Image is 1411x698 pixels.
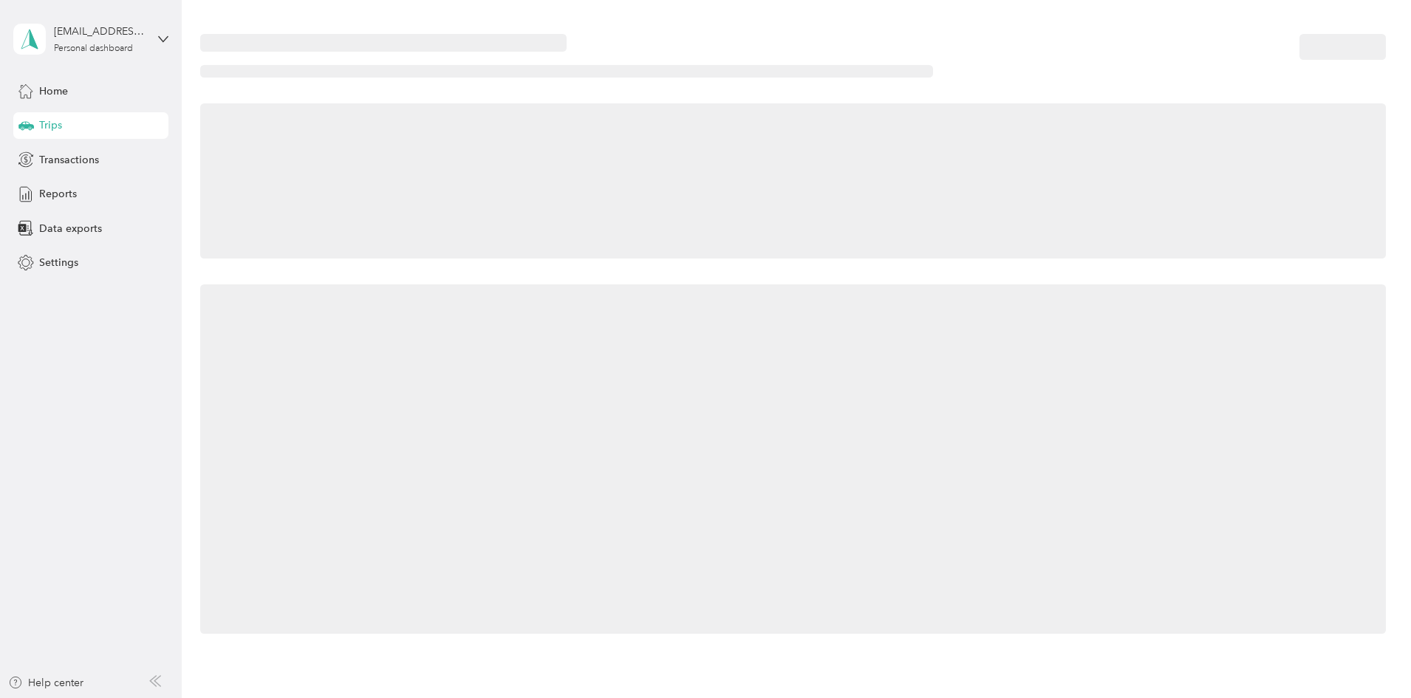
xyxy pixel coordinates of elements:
span: Trips [39,117,62,133]
span: Home [39,83,68,99]
iframe: Everlance-gr Chat Button Frame [1328,615,1411,698]
button: Help center [8,675,83,691]
div: Personal dashboard [54,44,133,53]
div: [EMAIL_ADDRESS][DOMAIN_NAME] [54,24,146,39]
span: Reports [39,186,77,202]
span: Data exports [39,221,102,236]
span: Transactions [39,152,99,168]
span: Settings [39,255,78,270]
